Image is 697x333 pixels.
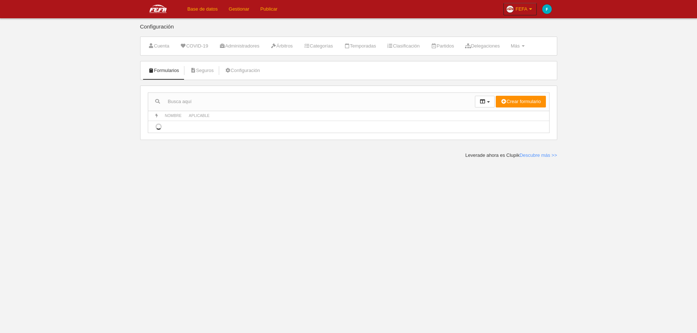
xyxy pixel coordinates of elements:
[516,5,528,13] span: FEFA
[221,65,264,76] a: Configuración
[186,65,218,76] a: Seguros
[340,41,380,52] a: Temporadas
[140,4,176,13] img: FEFA
[496,96,546,107] button: Crear formulario
[144,65,183,76] a: Formularios
[140,24,557,37] div: Configuración
[461,41,504,52] a: Delegaciones
[465,152,557,159] div: Leverade ahora es Clupik
[511,43,520,49] span: Más
[542,4,552,14] img: c2l6ZT0zMHgzMCZmcz05JnRleHQ9RiZiZz0wMGFjYzE%3D.png
[148,96,475,107] input: Busca aquí
[427,41,458,52] a: Partidos
[176,41,212,52] a: COVID-19
[300,41,337,52] a: Categorías
[520,152,557,158] a: Descubre más >>
[189,114,210,118] span: Aplicable
[506,5,514,13] img: Oazxt6wLFNvE.30x30.jpg
[503,3,537,15] a: FEFA
[144,41,173,52] a: Cuenta
[215,41,263,52] a: Administradores
[383,41,424,52] a: Clasificación
[165,114,182,118] span: Nombre
[507,41,529,52] a: Más
[266,41,297,52] a: Árbitros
